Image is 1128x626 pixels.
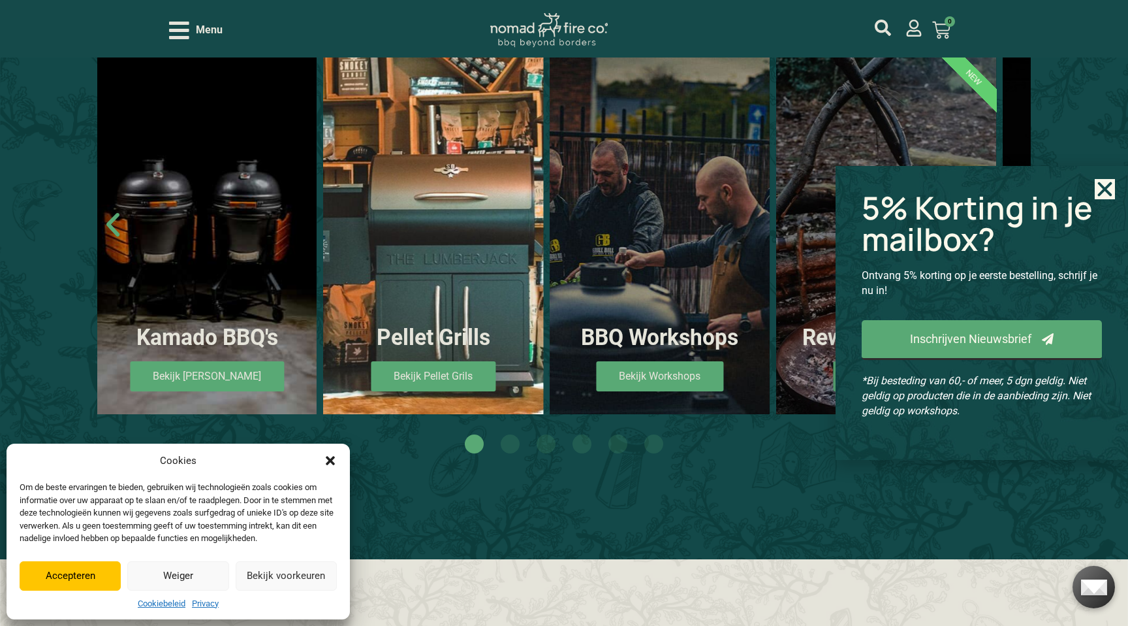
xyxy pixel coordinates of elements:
[875,20,891,36] a: mijn account
[898,2,1049,153] div: NEW
[490,13,608,48] img: Nomad Logo
[945,16,955,27] span: 0
[371,361,495,391] a: Bekijk Pellet Grils
[596,361,723,391] span: Bekijk Workshops
[862,268,1102,298] p: Ontvang 5% korting op je eerste bestelling, schrijf je nu in!
[833,361,939,391] span: Bekijk Events
[572,325,747,351] h2: BBQ Workshops
[862,374,1091,417] em: *Bij besteding van 60,- of meer, 5 dgn geldig. Niet geldig op producten die in de aanbieding zijn...
[465,435,484,453] span: Ga naar slide 1
[608,435,627,453] span: Ga naar slide 5
[196,22,223,38] span: Menu
[20,481,336,545] div: Om de beste ervaringen te bieden, gebruiken wij technologieën zoals cookies om informatie over uw...
[346,325,520,351] h2: Pellet Grills
[776,55,996,414] div: 4 / 6
[862,192,1102,255] h2: 5% Korting in je mailbox?
[160,453,196,469] div: Cookies
[20,561,121,591] button: Accepteren
[862,320,1102,360] a: Inschrijven Nieuwsbrief
[324,454,337,467] div: Dialog sluiten
[323,55,543,414] div: 2 / 6
[97,55,1031,414] div: Carousel
[905,20,922,37] a: mijn account
[799,325,973,351] h2: Rewilding events
[644,435,663,453] span: Ga naar slide 6
[1095,179,1115,199] a: Close
[127,561,228,591] button: Weiger
[97,55,317,414] div: 1 / 6
[910,333,1031,345] span: Inschrijven Nieuwsbrief
[236,561,337,591] button: Bekijk voorkeuren
[916,13,966,47] a: 0
[97,209,129,240] div: Vorige slide
[537,435,556,453] span: Ga naar slide 3
[169,19,223,42] div: Open/Close Menu
[192,597,219,610] a: Privacy
[776,55,996,414] a: Rewilding events Bekijk Events NEW
[550,55,770,414] a: BBQ Workshops Bekijk Workshops
[130,361,284,391] a: Bekijk [PERSON_NAME]
[550,55,770,414] div: 3 / 6
[138,597,185,610] a: Cookiebeleid
[120,325,294,351] h2: Kamado BBQ's
[572,435,591,453] span: Ga naar slide 4
[501,435,520,453] span: Ga naar slide 2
